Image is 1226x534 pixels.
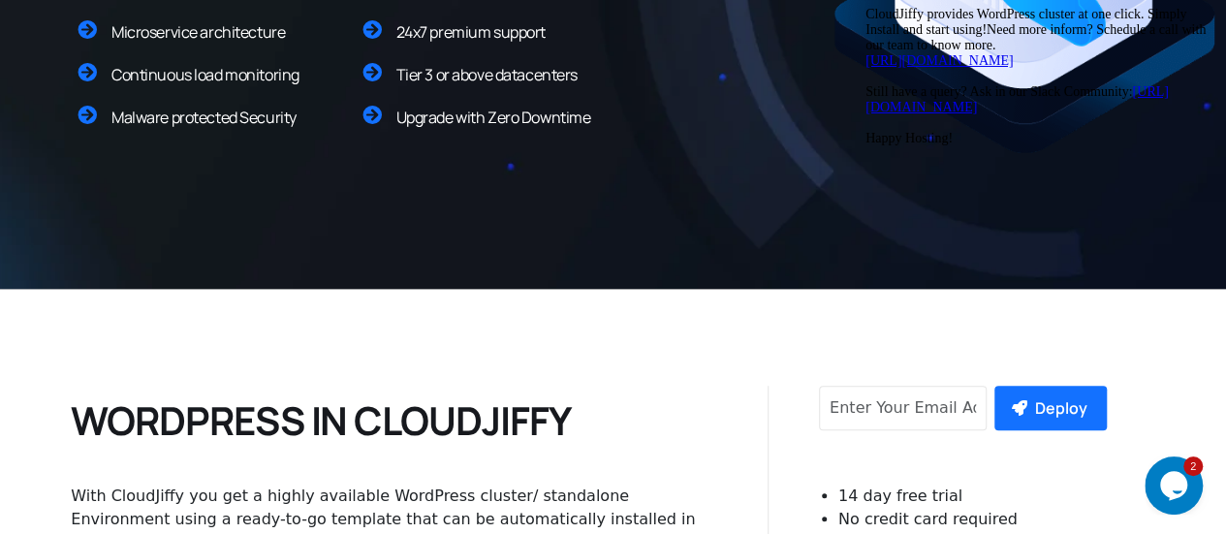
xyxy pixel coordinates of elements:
[8,8,357,147] div: CloudJiffy provides WordPress cluster at one click. Simply Install and start using!Need more info...
[819,386,987,430] input: Enter Your Email Address
[111,21,285,43] span: Microservice architecture
[395,64,577,85] span: Tier 3 or above datacenters
[395,21,545,43] span: 24x7 premium support
[111,107,297,128] span: Malware protected Security
[8,54,155,69] a: [URL][DOMAIN_NAME]
[1145,456,1207,515] iframe: chat widget
[71,395,700,446] h2: WORDPRESS IN CLOUDJIFFY
[111,64,299,85] span: Continuous load monitoring
[838,508,1126,531] li: No credit card required
[8,8,348,146] span: CloudJiffy provides WordPress cluster at one click. Simply Install and start using!Need more info...
[8,85,311,115] a: [URL][DOMAIN_NAME]
[395,107,590,128] span: Upgrade with Zero Downtime
[838,485,1126,508] li: 14 day free trial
